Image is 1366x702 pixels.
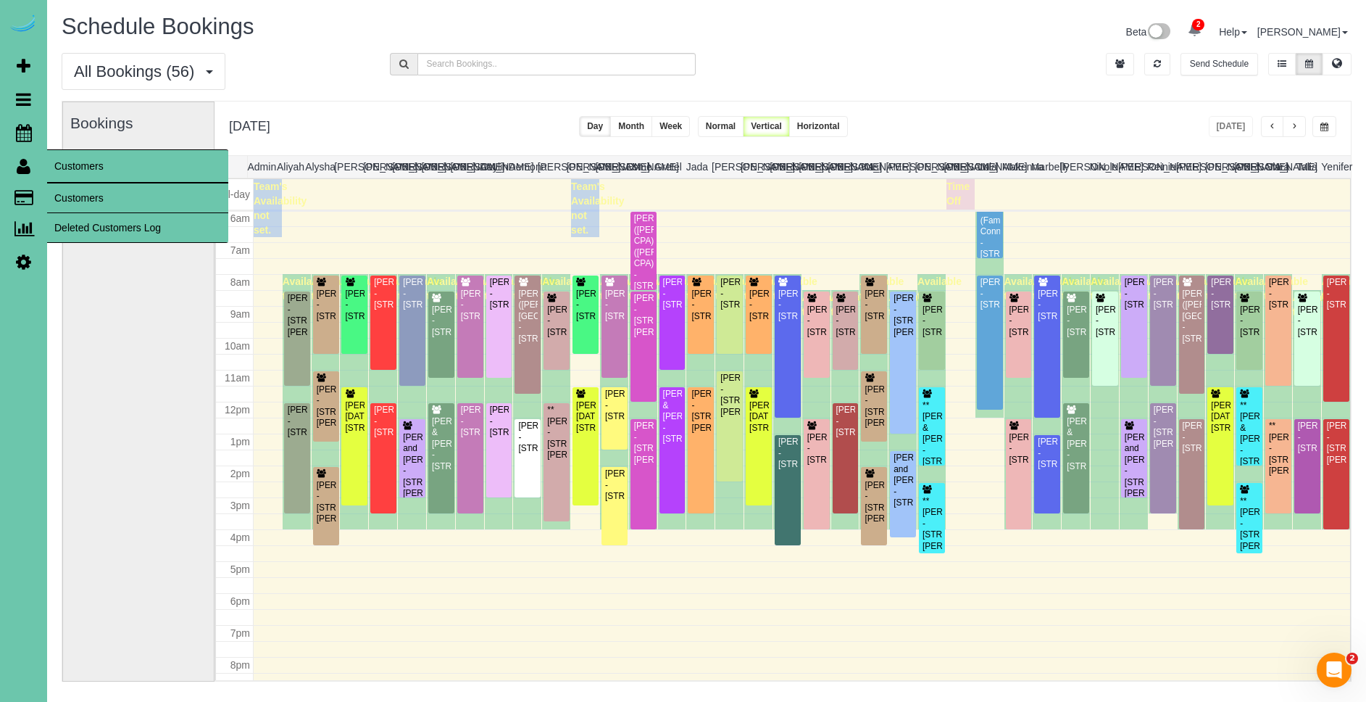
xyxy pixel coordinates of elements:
[460,289,480,322] div: [PERSON_NAME] - [STREET_ADDRESS]
[893,453,913,508] div: [PERSON_NAME] and [PERSON_NAME] - [STREET_ADDRESS]
[456,276,500,302] span: Available time
[62,53,225,90] button: All Bookings (56)
[1206,276,1250,302] span: Available time
[922,400,942,468] div: **[PERSON_NAME] & [PERSON_NAME] - [STREET_ADDRESS]
[1346,653,1358,664] span: 2
[698,116,744,137] button: Normal
[398,276,442,302] span: Available time
[340,276,384,302] span: Available time
[944,156,973,178] th: [PERSON_NAME]
[230,308,250,320] span: 9am
[316,480,336,525] div: [PERSON_NAME] - [STREET_ADDRESS][PERSON_NAME]
[513,276,557,302] span: Available time
[744,276,788,302] span: Available time
[662,277,683,310] div: [PERSON_NAME] - [STREET_ADDRESS]
[610,116,652,137] button: Month
[579,116,611,137] button: Day
[712,156,741,178] th: [PERSON_NAME]
[633,293,654,338] div: [PERSON_NAME] - [STREET_ADDRESS][PERSON_NAME]
[980,277,1000,310] div: [PERSON_NAME] - [STREET_ADDRESS]
[517,421,538,454] div: [PERSON_NAME] - [STREET_ADDRESS]
[1257,26,1348,38] a: [PERSON_NAME]
[316,384,336,429] div: [PERSON_NAME] - [STREET_ADDRESS][PERSON_NAME]
[402,432,422,500] div: [PERSON_NAME] and [PERSON_NAME] - [STREET_ADDRESS][PERSON_NAME]
[836,405,856,438] div: [PERSON_NAME] - [STREET_ADDRESS]
[287,293,307,338] div: [PERSON_NAME] - [STREET_ADDRESS][PERSON_NAME]
[373,405,393,438] div: [PERSON_NAME] - [STREET_ADDRESS]
[799,156,828,178] th: [PERSON_NAME]
[1210,277,1230,310] div: [PERSON_NAME] - [STREET_ADDRESS]
[633,421,654,466] div: [PERSON_NAME] - [STREET_ADDRESS][PERSON_NAME]
[1126,26,1171,38] a: Beta
[305,156,334,178] th: Alysha
[1147,156,1176,178] th: Reinier
[1089,156,1118,178] th: Nikole
[316,289,336,322] div: [PERSON_NAME] - [STREET_ADDRESS]
[230,532,250,543] span: 4pm
[1091,276,1135,302] span: Available time
[720,373,740,418] div: [PERSON_NAME] - [STREET_ADDRESS][PERSON_NAME]
[1180,53,1258,75] button: Send Schedule
[421,156,450,178] th: [PERSON_NAME]
[1037,289,1057,322] div: [PERSON_NAME] - [STREET_ADDRESS]
[778,437,798,470] div: [PERSON_NAME] - [STREET_ADDRESS]
[417,53,696,75] input: Search Bookings..
[1146,23,1170,42] img: New interface
[74,62,201,80] span: All Bookings (56)
[1239,305,1259,338] div: [PERSON_NAME] - [STREET_ADDRESS]
[230,436,250,447] span: 1pm
[741,156,770,178] th: [PERSON_NAME]
[691,389,711,434] div: [PERSON_NAME] - [STREET_ADDRESS][PERSON_NAME]
[720,277,740,310] div: [PERSON_NAME] - [STREET_ADDRESS]
[542,276,586,302] span: Available time
[604,289,625,322] div: [PERSON_NAME] - [STREET_ADDRESS]
[1293,292,1337,318] span: Available time
[1062,276,1106,302] span: Available time
[807,305,827,338] div: [PERSON_NAME] - [STREET_ADDRESS]
[1268,277,1288,310] div: [PERSON_NAME] - [STREET_ADDRESS]
[276,156,305,178] th: Aliyah
[1033,276,1077,302] span: Available time
[287,405,307,438] div: [PERSON_NAME] - [STREET_ADDRESS]
[460,405,480,438] div: [PERSON_NAME] - [STREET_ADDRESS]
[1234,156,1263,178] th: [PERSON_NAME]
[230,659,250,671] span: 8pm
[683,156,712,178] th: Jada
[1176,156,1205,178] th: [PERSON_NAME]
[62,14,254,39] span: Schedule Bookings
[1297,305,1317,338] div: [PERSON_NAME] - [STREET_ADDRESS]
[654,156,683,178] th: Gretel
[770,156,799,178] th: [PERSON_NAME]
[600,276,644,302] span: Available time
[1153,277,1173,310] div: [PERSON_NAME] - [STREET_ADDRESS]
[1322,276,1366,302] span: Available time
[836,305,856,338] div: [PERSON_NAME] - [STREET_ADDRESS]
[1182,421,1202,454] div: [PERSON_NAME] - [STREET_ADDRESS]
[1182,289,1202,344] div: [PERSON_NAME] ([PERSON_NAME][GEOGRAPHIC_DATA]) - [STREET_ADDRESS]
[1120,276,1164,302] span: Available time
[402,277,422,310] div: [PERSON_NAME] - [STREET_ADDRESS]
[546,305,567,338] div: [PERSON_NAME] - [STREET_ADDRESS]
[1118,156,1147,178] th: [PERSON_NAME]
[1210,400,1230,434] div: [PERSON_NAME][DATE][STREET_ADDRESS]
[1205,156,1234,178] th: [PERSON_NAME]
[1235,276,1279,302] span: Available time
[1002,156,1031,178] th: Makenna
[1180,15,1209,46] a: 2
[1239,496,1259,552] div: **[PERSON_NAME] - [STREET_ADDRESS][PERSON_NAME]
[658,276,702,302] span: Available time
[749,289,769,322] div: [PERSON_NAME] - [STREET_ADDRESS]
[567,156,596,178] th: [PERSON_NAME]
[917,276,962,302] span: Available time
[9,15,38,35] img: Automaid Logo
[831,292,875,318] span: Available time
[427,276,471,302] span: Available time
[1037,437,1057,470] div: [PERSON_NAME] - [STREET_ADDRESS]
[1321,156,1350,178] th: Yenifer
[1263,156,1292,178] th: Siara
[864,480,884,525] div: [PERSON_NAME] - [STREET_ADDRESS][PERSON_NAME]
[662,389,683,445] div: [PERSON_NAME] & [PERSON_NAME] - [STREET_ADDRESS]
[230,627,250,639] span: 7pm
[1066,305,1086,338] div: [PERSON_NAME] - [STREET_ADDRESS]
[1066,416,1086,472] div: [PERSON_NAME] & [PERSON_NAME] - [STREET_ADDRESS]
